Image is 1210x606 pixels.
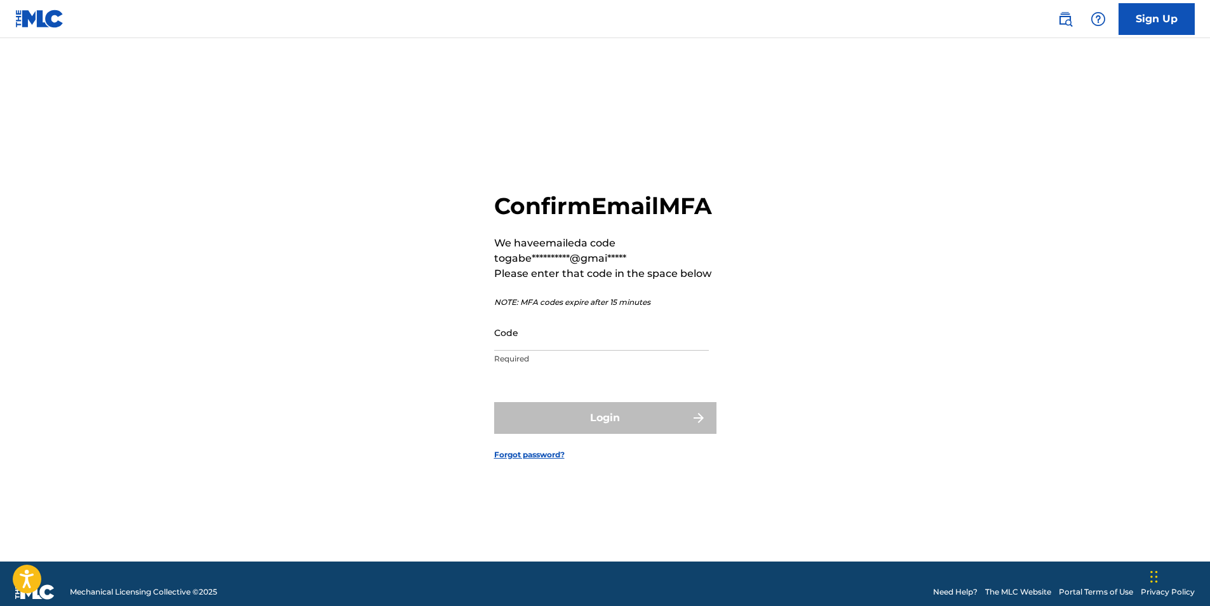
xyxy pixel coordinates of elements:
[70,586,217,598] span: Mechanical Licensing Collective © 2025
[494,266,716,281] p: Please enter that code in the space below
[1059,586,1133,598] a: Portal Terms of Use
[1150,558,1158,596] div: Drag
[15,10,64,28] img: MLC Logo
[933,586,978,598] a: Need Help?
[15,584,55,600] img: logo
[494,449,565,461] a: Forgot password?
[1146,545,1210,606] iframe: Chat Widget
[1119,3,1195,35] a: Sign Up
[1141,586,1195,598] a: Privacy Policy
[1086,6,1111,32] div: Help
[1091,11,1106,27] img: help
[494,192,716,220] h2: Confirm Email MFA
[1052,6,1078,32] a: Public Search
[494,297,716,308] p: NOTE: MFA codes expire after 15 minutes
[985,586,1051,598] a: The MLC Website
[494,353,709,365] p: Required
[1058,11,1073,27] img: search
